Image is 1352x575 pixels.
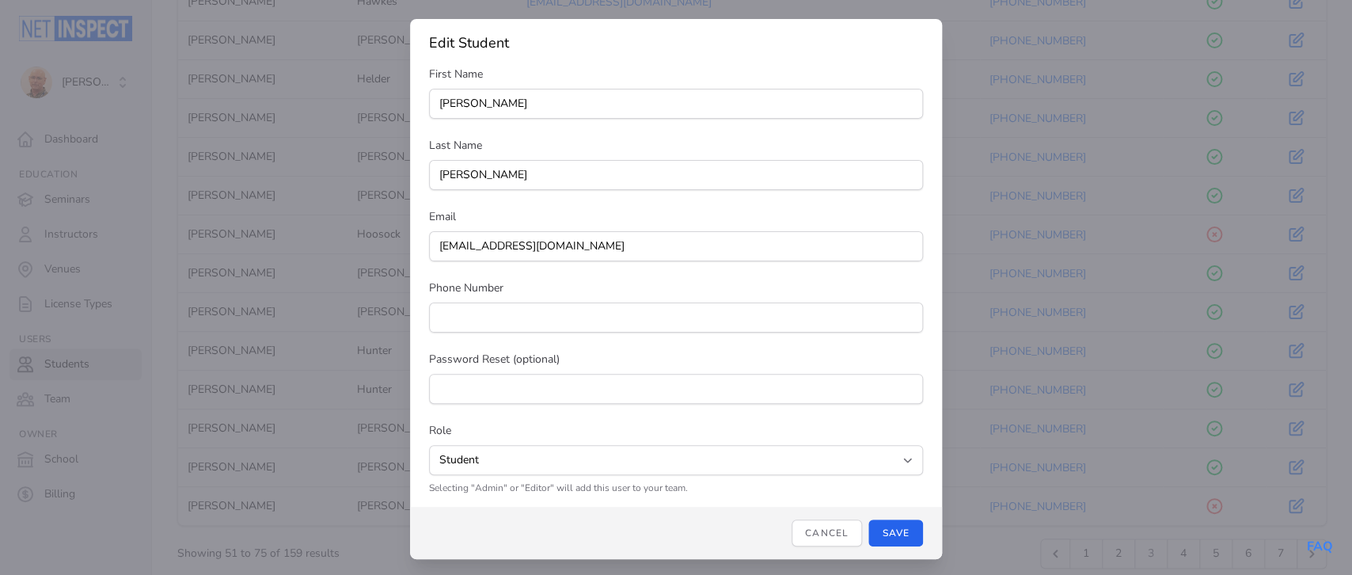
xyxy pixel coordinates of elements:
[429,67,923,82] label: First Name
[429,138,923,154] label: Last Name
[429,32,923,54] div: Edit Student
[429,482,923,494] div: Selecting "Admin" or "Editor" will add this user to your team.
[429,280,923,296] label: Phone Number
[1307,538,1333,555] a: FAQ
[868,520,923,546] button: Save
[429,352,923,367] label: Password Reset (optional)
[429,209,923,225] label: Email
[792,520,862,546] button: Cancel
[429,423,923,439] label: Role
